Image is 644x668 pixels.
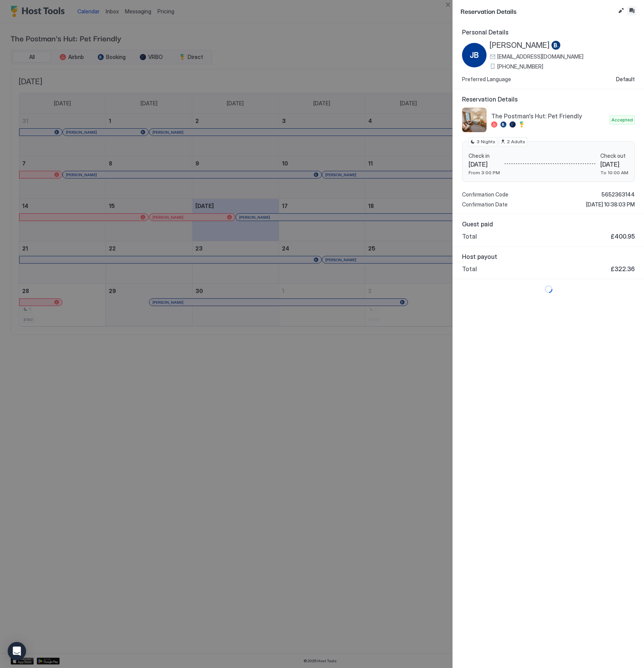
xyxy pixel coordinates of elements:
span: [EMAIL_ADDRESS][DOMAIN_NAME] [497,53,583,60]
span: [DATE] [469,160,500,168]
span: Confirmation Code [462,191,508,198]
span: [DATE] [600,160,628,168]
span: 2 Adults [507,138,525,145]
span: Guest paid [462,220,635,228]
div: loading [460,285,636,293]
span: 5652363144 [601,191,635,198]
span: 3 Nights [477,138,495,145]
button: Edit reservation [616,6,626,15]
span: Total [462,232,477,240]
span: Accepted [611,116,633,123]
span: Check out [600,152,628,159]
span: [DATE] 10:38:03 PM [586,201,635,208]
button: Inbox [627,6,636,15]
span: From 3:00 PM [469,170,500,175]
span: Confirmation Date [462,201,508,208]
div: listing image [462,108,487,132]
span: Host payout [462,253,635,260]
span: [PERSON_NAME] [490,41,550,50]
span: Total [462,265,477,273]
span: [PHONE_NUMBER] [497,63,543,70]
div: Open Intercom Messenger [8,642,26,660]
span: Reservation Details [460,6,615,16]
span: To 10:00 AM [600,170,628,175]
span: The Postman's Hut: Pet Friendly [491,112,606,120]
span: Reservation Details [462,95,635,103]
span: Preferred Language [462,76,511,83]
span: £322.36 [611,265,635,273]
span: JB [470,49,479,61]
span: £400.95 [611,232,635,240]
span: Personal Details [462,28,635,36]
span: Check in [469,152,500,159]
span: Default [616,76,635,83]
